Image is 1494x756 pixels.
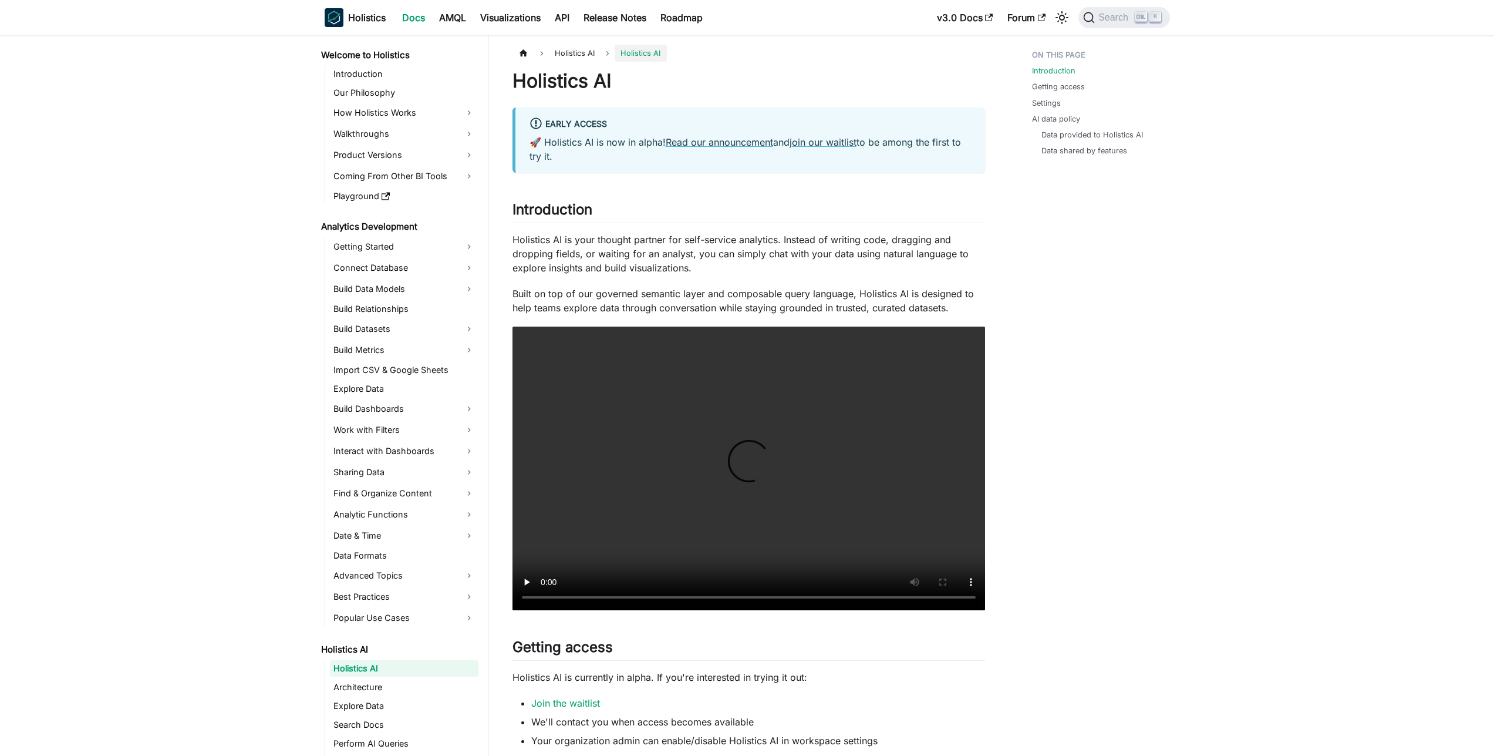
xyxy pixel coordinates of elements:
[330,146,478,164] a: Product Versions
[1095,12,1135,23] span: Search
[330,484,478,503] a: Find & Organize Content
[330,237,478,256] a: Getting Started
[790,136,856,148] a: join our waitlist
[318,641,478,658] a: Holistics AI
[548,8,576,27] a: API
[330,103,478,122] a: How Holistics Works
[318,47,478,63] a: Welcome to Holistics
[330,505,478,524] a: Analytic Functions
[330,85,478,101] a: Our Philosophy
[531,715,985,729] li: We'll contact you when access becomes available
[330,717,478,733] a: Search Docs
[512,327,985,610] video: Your browser does not support embedding video, but you can .
[549,45,601,62] span: Holistics AI
[531,734,985,748] li: Your organization admin can enable/disable Holistics AI in workspace settings
[330,442,478,461] a: Interact with Dashboards
[473,8,548,27] a: Visualizations
[330,280,478,298] a: Build Data Models
[330,341,478,359] a: Build Metrics
[930,8,1000,27] a: v3.0 Docs
[348,11,386,25] b: Holistics
[512,45,535,62] a: Home page
[325,8,386,27] a: HolisticsHolistics
[330,125,478,143] a: Walkthroughs
[512,639,985,661] h2: Getting access
[1041,145,1127,156] a: Data shared by features
[330,188,478,204] a: Playground
[615,45,666,62] span: Holistics AI
[531,697,600,709] a: Join the waitlist
[512,287,985,315] p: Built on top of our governed semantic layer and composable query language, Holistics AI is design...
[1041,129,1143,140] a: Data provided to Holistics AI
[325,8,343,27] img: Holistics
[1078,7,1169,28] button: Search (Ctrl+K)
[1032,81,1085,92] a: Getting access
[330,698,478,714] a: Explore Data
[330,258,478,277] a: Connect Database
[330,399,478,418] a: Build Dashboards
[432,8,473,27] a: AMQL
[330,609,478,627] a: Popular Use Cases
[330,301,478,317] a: Build Relationships
[653,8,710,27] a: Roadmap
[530,135,971,163] p: 🚀 Holistics AI is now in alpha! and to be among the first to try it.
[330,66,478,82] a: Introduction
[330,566,478,585] a: Advanced Topics
[330,526,478,545] a: Date & Time
[512,69,985,93] h1: Holistics AI
[330,735,478,752] a: Perform AI Queries
[330,679,478,695] a: Architecture
[313,35,489,756] nav: Docs sidebar
[1149,12,1161,22] kbd: K
[1000,8,1053,27] a: Forum
[530,117,971,132] div: Early Access
[512,233,985,275] p: Holistics AI is your thought partner for self-service analytics. Instead of writing code, draggin...
[330,547,478,564] a: Data Formats
[330,660,478,677] a: Holistics AI
[1032,113,1080,125] a: AI data policy
[395,8,432,27] a: Docs
[512,201,985,223] h2: Introduction
[330,421,478,439] a: Work with Filters
[1032,65,1075,76] a: Introduction
[330,463,478,482] a: Sharing Data
[576,8,653,27] a: Release Notes
[330,320,478,338] a: Build Datasets
[330,381,478,397] a: Explore Data
[318,219,478,235] a: Analytics Development
[330,167,478,186] a: Coming From Other BI Tools
[666,136,773,148] a: Read our announcement
[1053,8,1071,27] button: Switch between dark and light mode (currently light mode)
[1032,98,1061,109] a: Settings
[512,45,985,62] nav: Breadcrumbs
[330,362,478,378] a: Import CSV & Google Sheets
[330,587,478,606] a: Best Practices
[512,670,985,684] p: Holistics AI is currently in alpha. If you're interested in trying it out:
